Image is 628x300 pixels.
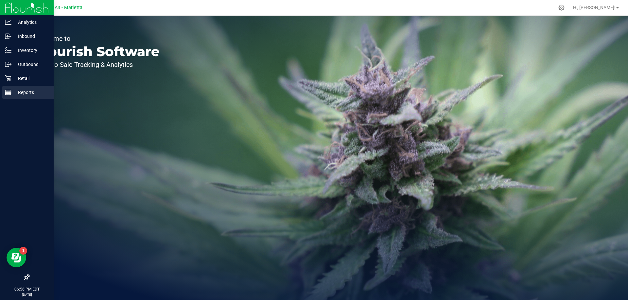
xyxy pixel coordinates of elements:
[11,18,51,26] p: Analytics
[11,46,51,54] p: Inventory
[35,35,160,42] p: Welcome to
[51,5,82,10] span: GA3 - Marietta
[7,248,26,267] iframe: Resource center
[5,33,11,39] inline-svg: Inbound
[5,61,11,68] inline-svg: Outbound
[5,19,11,25] inline-svg: Analytics
[19,247,27,255] iframe: Resource center unread badge
[11,88,51,96] p: Reports
[5,47,11,54] inline-svg: Inventory
[3,292,51,297] p: [DATE]
[11,60,51,68] p: Outbound
[11,74,51,82] p: Retail
[35,45,160,58] p: Flourish Software
[35,61,160,68] p: Seed-to-Sale Tracking & Analytics
[557,5,566,11] div: Manage settings
[573,5,616,10] span: Hi, [PERSON_NAME]!
[11,32,51,40] p: Inbound
[5,89,11,96] inline-svg: Reports
[3,286,51,292] p: 06:56 PM EDT
[5,75,11,82] inline-svg: Retail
